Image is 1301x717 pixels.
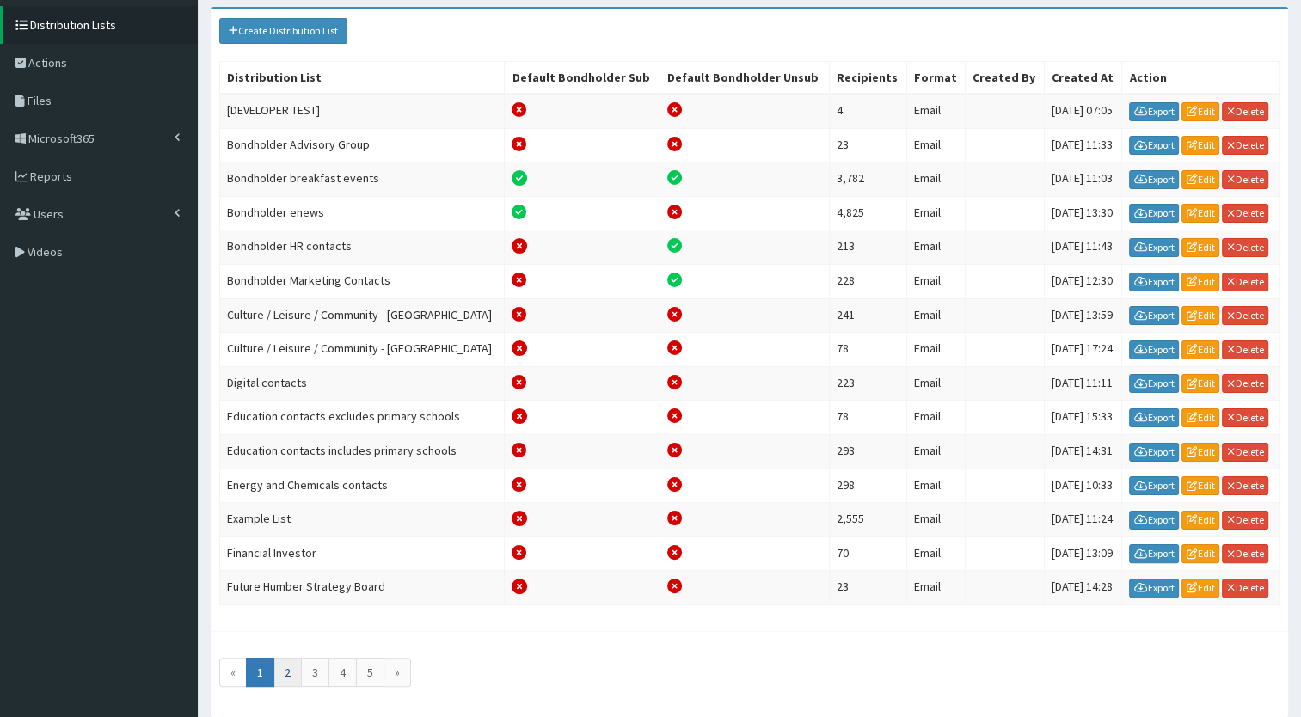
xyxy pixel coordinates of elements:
[1044,94,1122,128] td: [DATE] 07:05
[1181,136,1219,155] a: Edit
[1129,374,1179,393] a: Export
[906,536,965,571] td: Email
[906,230,965,265] td: Email
[965,61,1044,94] th: Created By
[829,128,906,162] td: 23
[1129,306,1179,325] a: Export
[28,93,52,108] span: Files
[220,196,505,230] td: Bondholder enews
[1181,476,1219,495] a: Edit
[220,94,505,128] td: [DEVELOPER TEST]
[906,264,965,298] td: Email
[220,469,505,503] td: Energy and Chemicals contacts
[829,503,906,537] td: 2,555
[1222,273,1268,291] a: Delete
[829,162,906,197] td: 3,782
[30,169,72,184] span: Reports
[220,571,505,605] td: Future Humber Strategy Board
[220,366,505,401] td: Digital contacts
[1129,170,1179,189] a: Export
[906,571,965,605] td: Email
[829,571,906,605] td: 23
[1129,102,1179,121] a: Export
[220,61,505,94] th: Distribution List
[1044,162,1122,197] td: [DATE] 11:03
[220,230,505,265] td: Bondholder HR contacts
[1222,136,1268,155] a: Delete
[301,658,329,687] a: 3
[906,503,965,537] td: Email
[30,17,116,33] span: Distribution Lists
[1044,469,1122,503] td: [DATE] 10:33
[906,162,965,197] td: Email
[1222,408,1268,427] a: Delete
[829,230,906,265] td: 213
[384,658,411,687] a: »
[1044,503,1122,537] td: [DATE] 11:24
[1044,536,1122,571] td: [DATE] 13:09
[829,298,906,333] td: 241
[1044,61,1122,94] th: Created At
[34,206,64,222] span: Users
[1129,273,1179,291] a: Export
[219,658,247,687] span: «
[1044,366,1122,401] td: [DATE] 11:11
[1129,136,1179,155] a: Export
[906,94,965,128] td: Email
[220,536,505,571] td: Financial Investor
[220,298,505,333] td: Culture / Leisure / Community - [GEOGRAPHIC_DATA]
[1181,511,1219,530] a: Edit
[1181,408,1219,427] a: Edit
[1129,443,1179,462] a: Export
[829,333,906,367] td: 78
[829,536,906,571] td: 70
[906,298,965,333] td: Email
[1222,306,1268,325] a: Delete
[1222,544,1268,563] a: Delete
[1044,333,1122,367] td: [DATE] 17:24
[1181,340,1219,359] a: Edit
[1181,102,1219,121] a: Edit
[1129,579,1179,597] a: Export
[1122,61,1280,94] th: Action
[328,658,357,687] a: 4
[1181,544,1219,563] a: Edit
[829,401,906,435] td: 78
[505,61,660,94] th: Default Bondholder Sub
[906,401,965,435] td: Email
[1222,102,1268,121] a: Delete
[829,264,906,298] td: 228
[829,94,906,128] td: 4
[1129,238,1179,257] a: Export
[906,366,965,401] td: Email
[220,434,505,469] td: Education contacts includes primary schools
[220,503,505,537] td: Example List
[906,434,965,469] td: Email
[1181,579,1219,597] a: Edit
[1222,238,1268,257] a: Delete
[1129,544,1179,563] a: Export
[1222,204,1268,223] a: Delete
[1129,408,1179,427] a: Export
[829,61,906,94] th: Recipients
[1044,401,1122,435] td: [DATE] 15:33
[1222,511,1268,530] a: Delete
[356,658,384,687] a: 5
[906,469,965,503] td: Email
[1181,204,1219,223] a: Edit
[829,469,906,503] td: 298
[1222,170,1268,189] a: Delete
[1044,571,1122,605] td: [DATE] 14:28
[220,333,505,367] td: Culture / Leisure / Community - [GEOGRAPHIC_DATA]
[1222,443,1268,462] a: Delete
[1181,374,1219,393] a: Edit
[220,162,505,197] td: Bondholder breakfast events
[273,658,302,687] a: 2
[1044,298,1122,333] td: [DATE] 13:59
[1181,273,1219,291] a: Edit
[660,61,829,94] th: Default Bondholder Unsub
[1181,238,1219,257] a: Edit
[1129,511,1179,530] a: Export
[219,18,347,44] a: Create Distribution List
[1222,340,1268,359] a: Delete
